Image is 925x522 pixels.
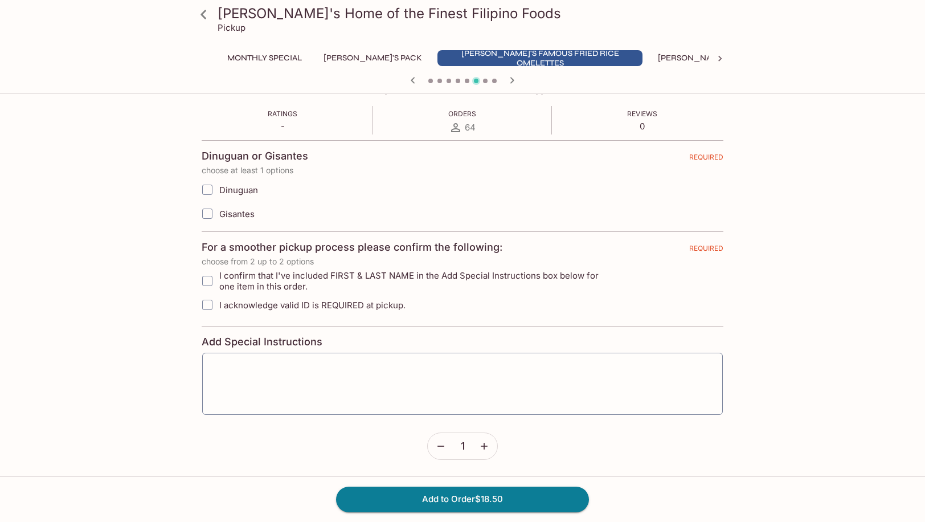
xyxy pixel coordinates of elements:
span: 1 [461,440,465,452]
h4: Add Special Instructions [202,336,723,348]
span: Reviews [627,109,657,118]
h3: [PERSON_NAME]'s Home of the Finest Filipino Foods [218,5,727,22]
p: choose from 2 up to 2 options [202,257,723,266]
span: Gisantes [219,209,255,219]
span: REQUIRED [689,153,723,166]
span: Ratings [268,109,297,118]
p: choose at least 1 options [202,166,723,175]
p: - [268,121,297,132]
button: [PERSON_NAME]'s Pack [317,50,428,66]
button: [PERSON_NAME]'s Famous Fried Rice Omelettes [437,50,642,66]
span: 64 [465,122,476,133]
span: Orders [448,109,476,118]
p: Pickup [218,22,245,33]
span: I acknowledge valid ID is REQUIRED at pickup. [219,300,406,311]
h4: For a smoother pickup process please confirm the following: [202,241,502,254]
span: I confirm that I've included FIRST & LAST NAME in the Add Special Instructions box below for one ... [219,270,614,292]
button: Add to Order$18.50 [336,487,589,512]
h4: Dinuguan or Gisantes [202,150,308,162]
span: Dinuguan [219,185,258,195]
button: Monthly Special [221,50,308,66]
button: [PERSON_NAME]'s Mixed Plates [652,50,797,66]
p: 0 [627,121,657,132]
span: REQUIRED [689,244,723,257]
